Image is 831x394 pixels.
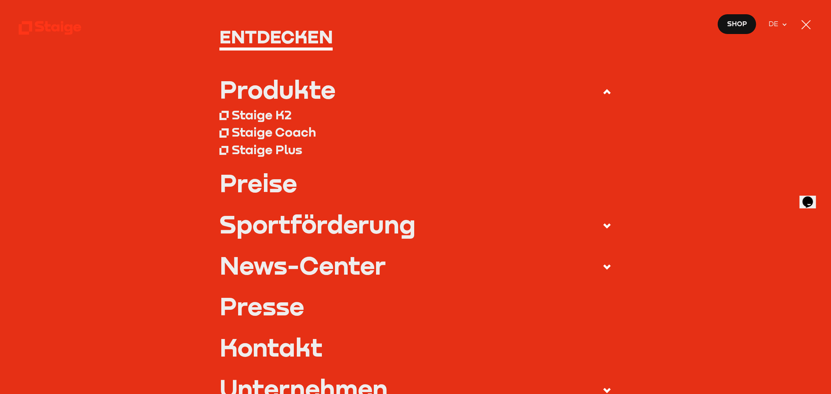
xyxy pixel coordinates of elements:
[219,294,612,318] a: Presse
[219,253,386,278] div: News-Center
[717,14,757,35] a: Shop
[219,106,612,123] a: Staige K2
[800,186,824,208] iframe: chat widget
[219,212,416,236] div: Sportförderung
[219,335,612,360] a: Kontakt
[232,142,302,157] div: Staige Plus
[219,171,612,195] a: Preise
[232,107,292,122] div: Staige K2
[219,123,612,141] a: Staige Coach
[727,18,747,29] span: Shop
[769,19,782,30] span: DE
[219,77,336,102] div: Produkte
[219,141,612,158] a: Staige Plus
[232,124,316,140] div: Staige Coach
